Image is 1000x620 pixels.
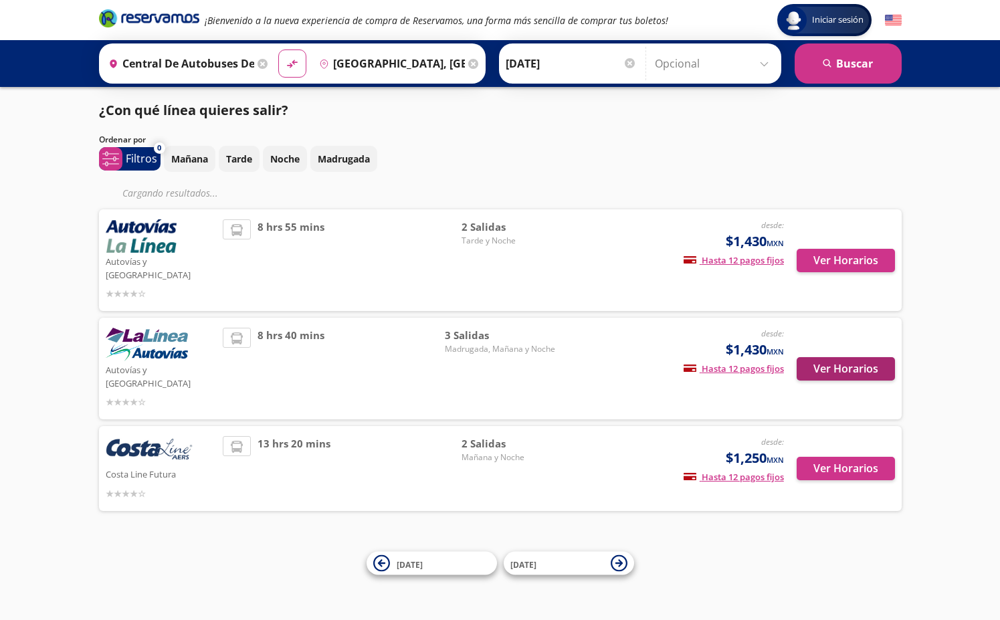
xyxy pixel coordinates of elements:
p: Autovías y [GEOGRAPHIC_DATA] [106,253,217,282]
button: Tarde [219,146,260,172]
span: 8 hrs 40 mins [258,328,324,409]
img: Costa Line Futura [106,436,193,466]
input: Opcional [655,47,775,80]
span: Madrugada, Mañana y Noche [445,343,555,355]
p: Tarde [226,152,252,166]
p: ¿Con qué línea quieres salir? [99,100,288,120]
em: desde: [761,328,784,339]
i: Brand Logo [99,8,199,28]
span: 0 [157,142,161,154]
input: Elegir Fecha [506,47,637,80]
span: $1,430 [726,340,784,360]
button: [DATE] [367,552,497,575]
em: desde: [761,219,784,231]
button: Madrugada [310,146,377,172]
span: Tarde y Noche [462,235,555,247]
span: 13 hrs 20 mins [258,436,330,501]
em: desde: [761,436,784,447]
p: Mañana [171,152,208,166]
small: MXN [767,455,784,465]
span: Iniciar sesión [807,13,869,27]
span: [DATE] [510,558,536,570]
em: Cargando resultados ... [122,187,218,199]
input: Buscar Destino [314,47,465,80]
span: $1,430 [726,231,784,251]
span: $1,250 [726,448,784,468]
small: MXN [767,346,784,356]
p: Madrugada [318,152,370,166]
p: Costa Line Futura [106,466,217,482]
button: Mañana [164,146,215,172]
input: Buscar Origen [103,47,254,80]
small: MXN [767,238,784,248]
em: ¡Bienvenido a la nueva experiencia de compra de Reservamos, una forma más sencilla de comprar tus... [205,14,668,27]
span: Hasta 12 pagos fijos [684,254,784,266]
p: Ordenar por [99,134,146,146]
button: Ver Horarios [797,357,895,381]
span: Mañana y Noche [462,451,555,463]
span: Hasta 12 pagos fijos [684,471,784,483]
p: Noche [270,152,300,166]
img: Autovías y La Línea [106,219,177,253]
button: 0Filtros [99,147,161,171]
img: Autovías y La Línea [106,328,188,361]
span: 2 Salidas [462,219,555,235]
button: Buscar [795,43,902,84]
p: Filtros [126,150,157,167]
span: 2 Salidas [462,436,555,451]
button: Ver Horarios [797,457,895,480]
a: Brand Logo [99,8,199,32]
span: 3 Salidas [445,328,555,343]
span: 8 hrs 55 mins [258,219,324,301]
button: [DATE] [504,552,634,575]
button: Ver Horarios [797,249,895,272]
span: [DATE] [397,558,423,570]
span: Hasta 12 pagos fijos [684,363,784,375]
p: Autovías y [GEOGRAPHIC_DATA] [106,361,217,390]
button: English [885,12,902,29]
button: Noche [263,146,307,172]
